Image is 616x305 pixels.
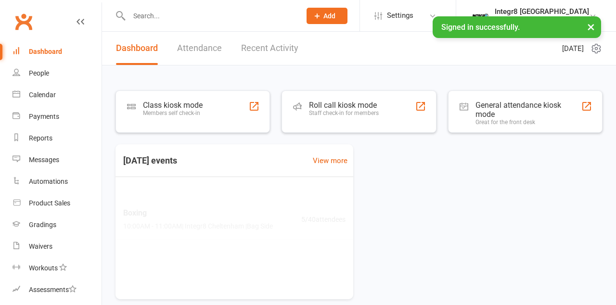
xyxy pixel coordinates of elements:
div: Class kiosk mode [143,101,203,110]
a: Automations [13,171,102,192]
a: Recent Activity [241,32,298,65]
div: Messages [29,156,59,164]
a: Attendance [177,32,222,65]
span: Signed in successfully. [441,23,520,32]
a: Waivers [13,236,102,257]
a: Product Sales [13,192,102,214]
a: Payments [13,106,102,127]
img: thumb_image1744271085.png [471,6,490,25]
div: Gradings [29,221,56,229]
a: People [13,63,102,84]
div: General attendance kiosk mode [475,101,581,119]
div: People [29,69,49,77]
a: Assessments [13,279,102,301]
button: × [582,16,600,37]
div: Automations [29,178,68,185]
div: Integr8 [GEOGRAPHIC_DATA] [495,16,589,25]
a: View more [313,155,347,166]
a: Clubworx [12,10,36,34]
a: Gradings [13,214,102,236]
input: Search... [126,9,294,23]
a: Dashboard [13,41,102,63]
span: [DATE] [562,43,584,54]
span: Boxing [123,207,273,219]
div: Payments [29,113,59,120]
a: Dashboard [116,32,158,65]
div: Workouts [29,264,58,272]
a: Reports [13,127,102,149]
h3: [DATE] events [115,152,185,169]
span: Add [323,12,335,20]
div: Calendar [29,91,56,99]
a: Calendar [13,84,102,106]
span: 10:00AM - 11:00AM | Integr8 Cheltenham | Bag Side [123,221,273,231]
div: Staff check-in for members [309,110,379,116]
span: 5 / 40 attendees [301,214,346,224]
span: Settings [387,5,413,26]
div: Waivers [29,242,52,250]
div: Roll call kiosk mode [309,101,379,110]
a: Messages [13,149,102,171]
a: Workouts [13,257,102,279]
div: Great for the front desk [475,119,581,126]
div: Integr8 [GEOGRAPHIC_DATA] [495,7,589,16]
div: Reports [29,134,52,142]
div: Product Sales [29,199,70,207]
div: Dashboard [29,48,62,55]
button: Add [307,8,347,24]
div: Assessments [29,286,77,293]
div: Members self check-in [143,110,203,116]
